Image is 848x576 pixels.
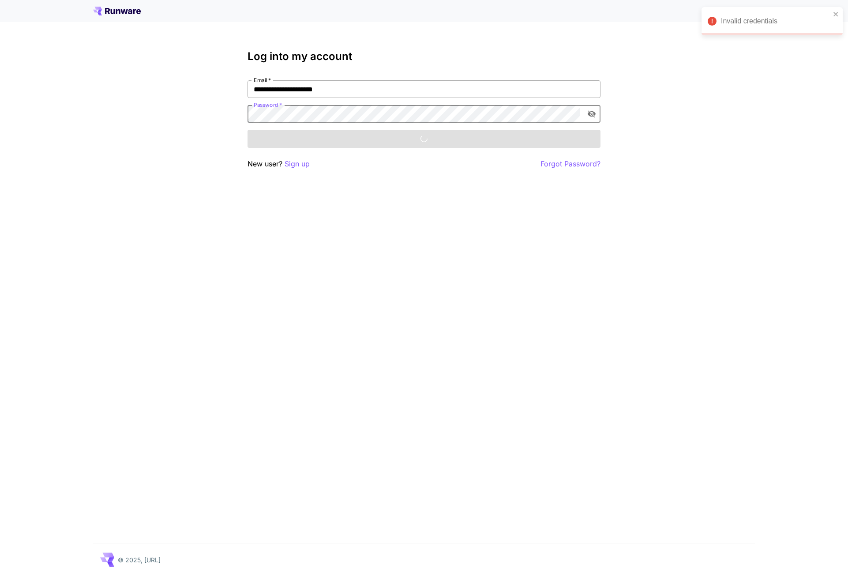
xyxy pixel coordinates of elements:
[254,101,282,109] label: Password
[118,555,161,565] p: © 2025, [URL]
[584,106,600,122] button: toggle password visibility
[721,16,830,26] div: Invalid credentials
[833,11,839,18] button: close
[248,158,310,169] p: New user?
[248,50,600,63] h3: Log into my account
[540,158,600,169] button: Forgot Password?
[285,158,310,169] button: Sign up
[254,76,271,84] label: Email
